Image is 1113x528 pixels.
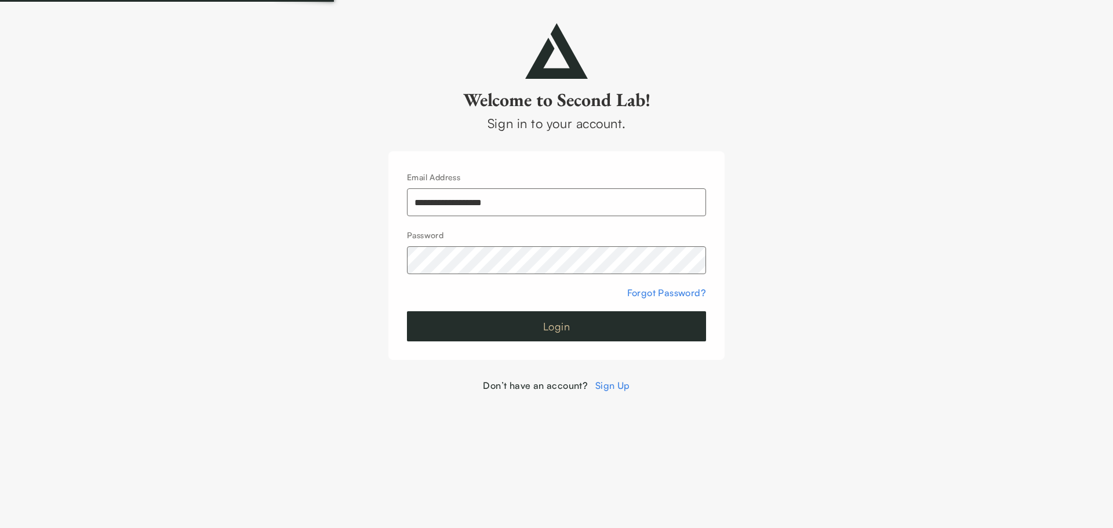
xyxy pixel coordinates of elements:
[407,172,460,182] label: Email Address
[627,287,706,298] a: Forgot Password?
[595,380,630,391] a: Sign Up
[388,88,725,111] h2: Welcome to Second Lab!
[525,23,588,79] img: secondlab-logo
[407,311,706,341] button: Login
[388,114,725,133] div: Sign in to your account.
[388,378,725,392] div: Don’t have an account?
[407,230,443,240] label: Password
